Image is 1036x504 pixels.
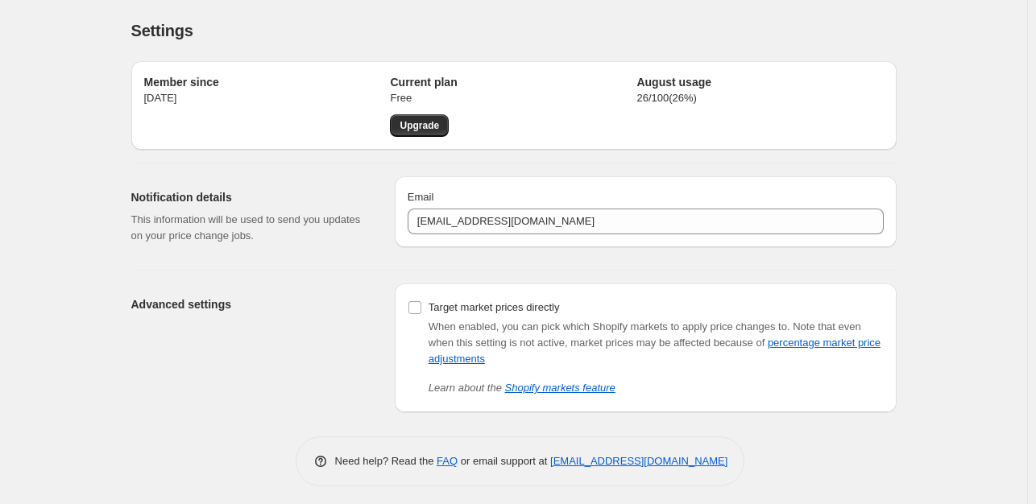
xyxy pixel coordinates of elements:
[429,320,790,333] span: When enabled, you can pick which Shopify markets to apply price changes to.
[131,296,369,312] h2: Advanced settings
[458,455,550,467] span: or email support at
[429,382,615,394] i: Learn about the
[390,114,449,137] a: Upgrade
[636,74,883,90] h2: August usage
[131,212,369,244] p: This information will be used to send you updates on your price change jobs.
[636,90,883,106] p: 26 / 100 ( 26 %)
[131,189,369,205] h2: Notification details
[131,22,193,39] span: Settings
[437,455,458,467] a: FAQ
[400,119,439,132] span: Upgrade
[390,90,636,106] p: Free
[335,455,437,467] span: Need help? Read the
[429,320,881,365] span: Note that even when this setting is not active, market prices may be affected because of
[550,455,727,467] a: [EMAIL_ADDRESS][DOMAIN_NAME]
[144,90,391,106] p: [DATE]
[144,74,391,90] h2: Member since
[505,382,615,394] a: Shopify markets feature
[390,74,636,90] h2: Current plan
[408,191,434,203] span: Email
[429,301,560,313] span: Target market prices directly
